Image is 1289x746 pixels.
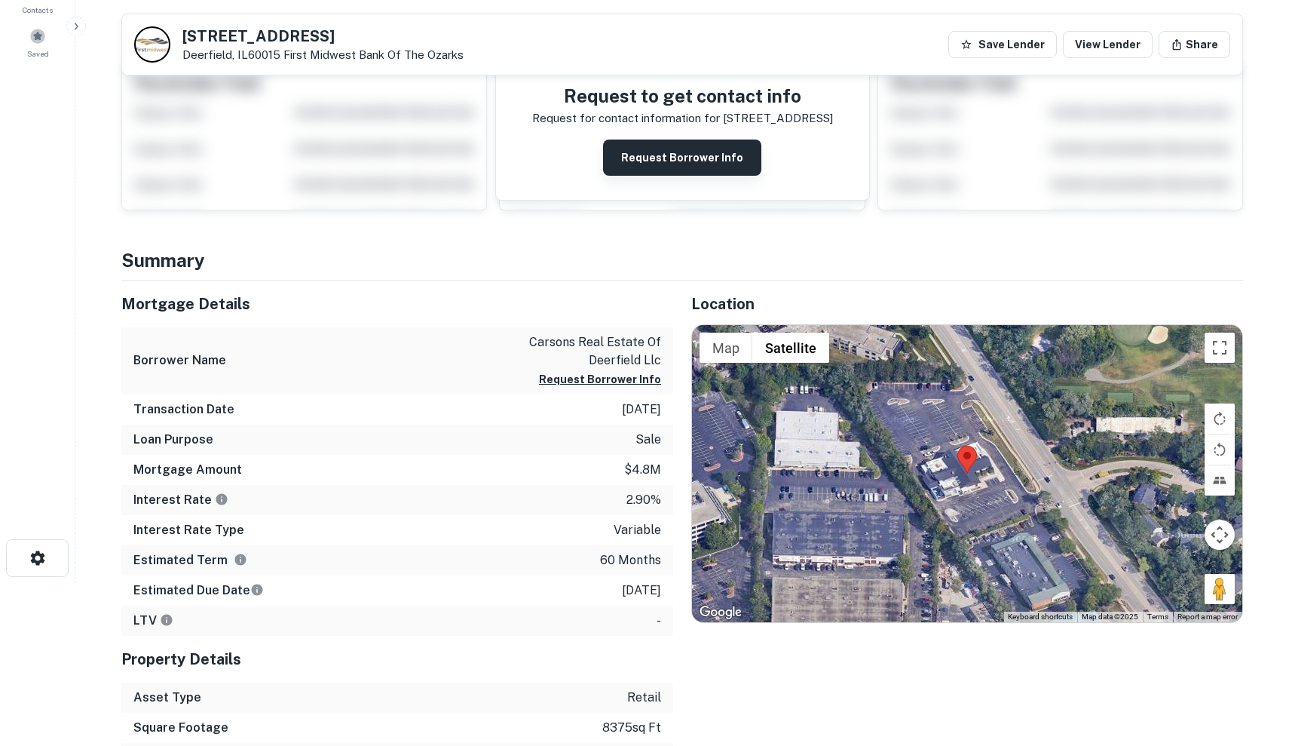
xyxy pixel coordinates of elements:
[160,613,173,627] svg: LTVs displayed on the website are for informational purposes only and may be reported incorrectly...
[121,293,673,315] h5: Mortgage Details
[1177,612,1238,621] a: Report a map error
[121,247,1243,274] h4: Summary
[1147,612,1168,621] a: Terms (opens in new tab)
[1205,434,1235,465] button: Rotate map counterclockwise
[626,491,661,509] p: 2.90%
[1205,404,1235,434] button: Rotate map clockwise
[691,293,1243,315] h5: Location
[700,333,752,363] button: Show street map
[121,648,673,671] h5: Property Details
[133,401,234,419] h6: Transaction Date
[657,612,661,630] p: -
[133,352,226,370] h6: Borrower Name
[133,689,201,707] h6: Asset Type
[133,612,173,630] h6: LTV
[234,553,247,566] svg: Term is based on a standard schedule for this type of loan.
[1205,574,1235,604] button: Drag Pegman onto the map to open Street View
[723,109,833,127] p: [STREET_ADDRESS]
[622,582,661,600] p: [DATE]
[635,431,661,449] p: sale
[133,521,244,539] h6: Interest Rate Type
[133,719,228,737] h6: Square Footage
[696,603,746,622] img: Google
[1205,465,1235,496] button: Tilt map
[627,689,661,707] p: retail
[603,140,761,176] button: Request Borrower Info
[622,401,661,419] p: [DATE]
[624,461,661,479] p: $4.8m
[948,31,1057,58] button: Save Lender
[525,333,661,370] p: carsons real estate of deerfield llc
[532,109,720,127] p: Request for contact information for
[133,551,247,569] h6: Estimated Term
[133,491,228,509] h6: Interest Rate
[182,29,464,44] h5: [STREET_ADDRESS]
[1205,333,1235,363] button: Toggle fullscreen view
[1063,31,1153,58] a: View Lender
[250,583,264,597] svg: Estimate is based on a standard schedule for this type of loan.
[1214,625,1289,698] iframe: Chat Widget
[752,333,829,363] button: Show satellite imagery
[539,370,661,388] button: Request Borrower Info
[133,431,213,449] h6: Loan Purpose
[215,493,228,506] svg: The interest rates displayed on the website are for informational purposes only and may be report...
[133,461,242,479] h6: Mortgage Amount
[1159,31,1230,58] button: Share
[283,48,464,61] a: First Midwest Bank Of The Ozarks
[27,48,49,60] span: Saved
[1205,520,1235,550] button: Map camera controls
[602,719,661,737] p: 8375 sq ft
[1082,612,1138,621] span: Map data ©2025
[133,582,264,600] h6: Estimated Due Date
[182,48,464,62] p: Deerfield, IL60015
[1008,612,1073,622] button: Keyboard shortcuts
[614,521,661,539] p: variable
[600,551,661,569] p: 60 months
[23,4,53,16] span: Contacts
[5,22,71,63] a: Saved
[532,82,833,109] h4: Request to get contact info
[696,603,746,622] a: Open this area in Google Maps (opens a new window)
